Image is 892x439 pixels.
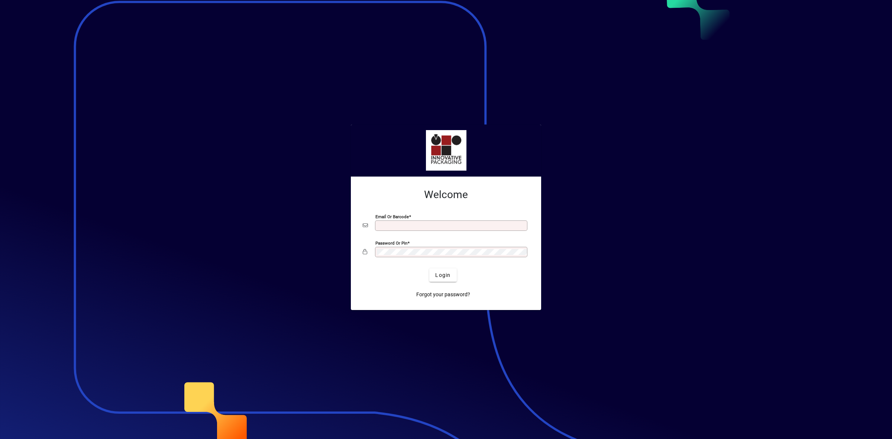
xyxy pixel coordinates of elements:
[375,214,409,219] mat-label: Email or Barcode
[375,241,407,246] mat-label: Password or Pin
[363,188,529,201] h2: Welcome
[435,271,450,279] span: Login
[416,291,470,298] span: Forgot your password?
[413,288,473,301] a: Forgot your password?
[429,268,456,282] button: Login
